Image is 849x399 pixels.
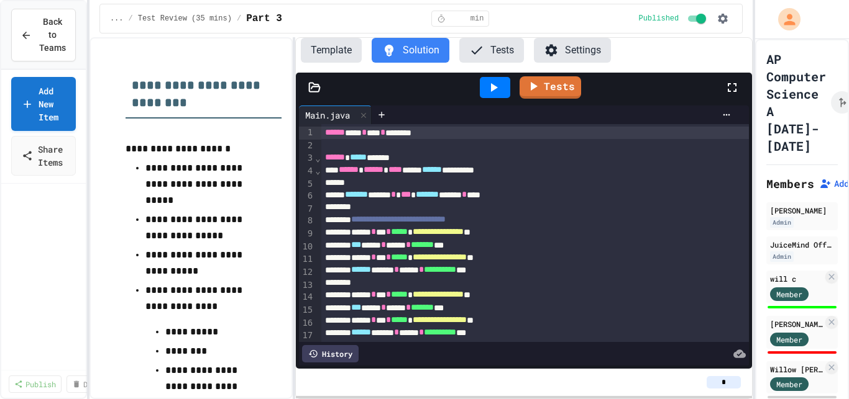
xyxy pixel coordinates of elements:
[299,127,314,140] div: 1
[39,16,66,55] span: Back to Teams
[237,14,241,24] span: /
[299,190,314,203] div: 6
[372,38,449,63] button: Solution
[128,14,132,24] span: /
[776,289,802,300] span: Member
[11,136,76,176] a: Share Items
[299,266,314,279] div: 12
[302,345,359,362] div: History
[770,364,823,375] div: Willow [PERSON_NAME]
[299,330,314,343] div: 17
[746,295,837,348] iframe: chat widget
[246,11,282,26] span: Part 3
[534,38,611,63] button: Settings
[770,251,794,262] div: Admin
[470,14,484,24] span: min
[776,379,802,390] span: Member
[9,375,62,393] a: Publish
[770,217,794,228] div: Admin
[314,166,321,176] span: Fold line
[770,239,834,250] div: JuiceMind Official
[11,77,76,131] a: Add New Item
[299,152,314,165] div: 3
[299,178,314,191] div: 5
[299,291,314,304] div: 14
[299,279,314,292] div: 13
[299,228,314,241] div: 9
[299,105,372,124] div: Main.java
[299,109,356,122] div: Main.java
[770,205,834,216] div: [PERSON_NAME]
[638,11,709,26] div: Content is published and visible to students
[299,215,314,228] div: 8
[67,375,115,393] a: Delete
[766,50,826,155] h1: AP Computer Science A [DATE]-[DATE]
[138,14,232,24] span: Test Review (35 mins)
[110,14,124,24] span: ...
[299,317,314,330] div: 16
[520,76,581,99] a: Tests
[314,153,321,163] span: Fold line
[299,253,314,266] div: 11
[765,5,804,34] div: My Account
[766,175,814,192] h2: Members
[301,38,362,63] button: Template
[638,14,679,24] span: Published
[770,273,823,284] div: will c
[299,304,314,317] div: 15
[819,177,849,190] button: Add
[797,349,837,387] iframe: chat widget
[299,165,314,178] div: 4
[299,140,314,153] div: 2
[299,241,314,254] div: 10
[459,38,524,63] button: Tests
[11,9,76,61] button: Back to Teams
[299,203,314,215] div: 7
